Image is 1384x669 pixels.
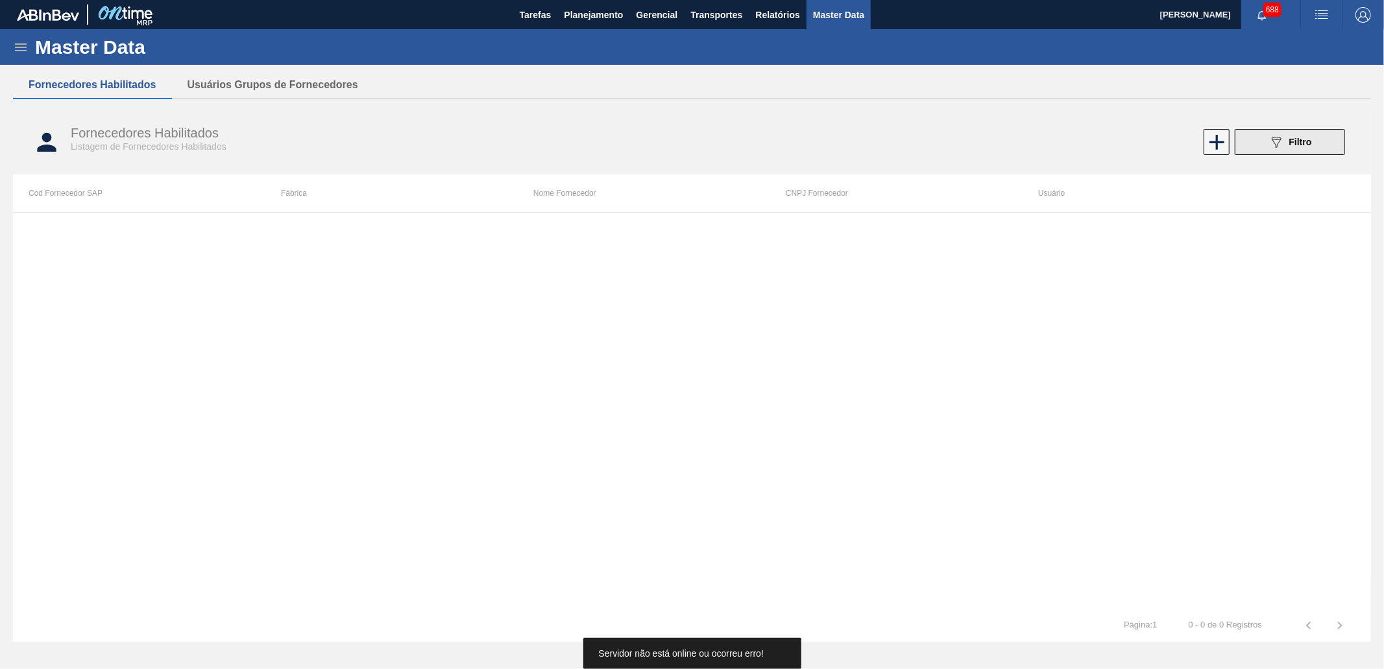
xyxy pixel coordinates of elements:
div: Novo Fornecedor [1202,129,1228,155]
img: Logout [1355,7,1371,23]
span: Transportes [690,7,742,23]
span: Relatórios [755,7,799,23]
td: Página : 1 [1108,609,1172,630]
span: Servidor não está online ou ocorreu erro! [599,648,764,659]
span: Fornecedores Habilitados [71,126,219,140]
th: Cod Fornecedor SAP [13,174,265,212]
button: Filtro [1235,129,1345,155]
td: 0 - 0 de 0 Registros [1173,609,1278,630]
th: CNPJ Fornecedor [770,174,1023,212]
button: Usuários Grupos de Fornecedores [172,71,374,99]
img: userActions [1314,7,1329,23]
span: Gerencial [637,7,678,23]
h1: Master Data [35,40,265,54]
button: Notificações [1241,6,1283,24]
th: Usuário [1023,174,1275,212]
span: Tarefas [520,7,552,23]
span: Planejamento [564,7,623,23]
th: Nome Fornecedor [518,174,770,212]
span: Filtro [1289,137,1312,147]
span: 688 [1263,3,1281,17]
span: Listagem de Fornecedores Habilitados [71,141,226,152]
th: Fábrica [265,174,518,212]
img: TNhmsLtSVTkK8tSr43FrP2fwEKptu5GPRR3wAAAABJRU5ErkJggg== [17,9,79,21]
button: Fornecedores Habilitados [13,71,172,99]
span: Master Data [813,7,864,23]
div: Filtrar Fornecedor [1228,129,1352,155]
